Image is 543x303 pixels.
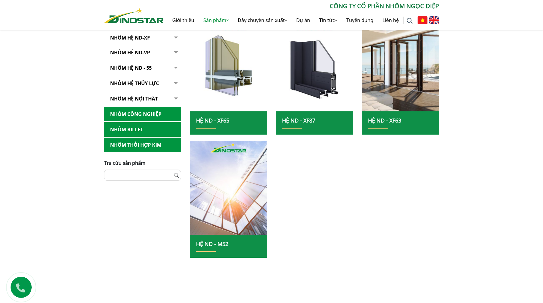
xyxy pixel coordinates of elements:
[362,17,439,111] img: nhom xay dung
[199,11,233,30] a: Sản phẩm
[164,2,439,11] p: CÔNG TY CỔ PHẦN NHÔM NGỌC DIỆP
[190,17,267,111] img: nhom xay dung
[407,18,413,24] img: search
[429,16,439,24] img: English
[104,138,181,152] a: Nhôm Thỏi hợp kim
[418,16,427,24] img: Tiếng Việt
[104,61,181,75] a: NHÔM HỆ ND - 55
[342,11,378,30] a: Tuyển dụng
[104,30,181,45] a: Nhôm Hệ ND-XF
[196,240,228,247] a: Hệ ND - M52
[104,76,181,91] a: Nhôm hệ thủy lực
[190,141,267,235] img: nhom xay dung
[104,122,181,137] a: Nhôm Billet
[282,117,315,124] a: Hệ ND - XF87
[292,11,315,30] a: Dự án
[104,107,181,122] a: Nhôm Công nghiệp
[168,11,199,30] a: Giới thiệu
[104,91,181,106] a: Nhôm hệ nội thất
[104,8,164,23] img: Nhôm Dinostar
[104,160,145,166] span: Tra cứu sản phẩm
[378,11,403,30] a: Liên hệ
[315,11,342,30] a: Tin tức
[104,45,181,60] a: Nhôm Hệ ND-VP
[233,11,292,30] a: Dây chuyền sản xuất
[196,117,229,124] a: Hệ ND - XF65
[276,17,353,111] img: nhom xay dung
[368,117,401,124] a: Hệ ND - XF63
